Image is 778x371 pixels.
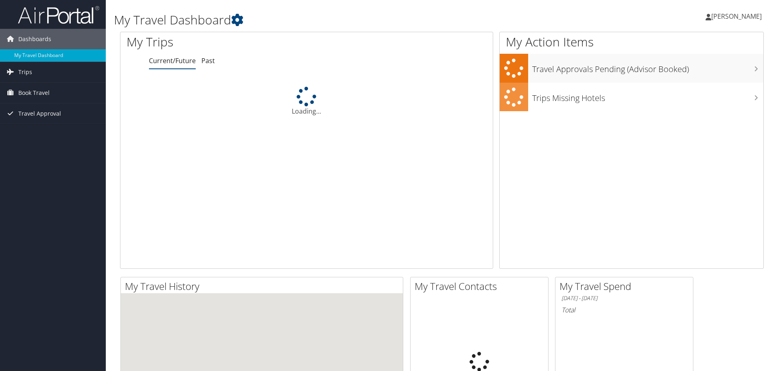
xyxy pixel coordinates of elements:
h1: My Trips [127,33,332,50]
img: airportal-logo.png [18,5,99,24]
span: Trips [18,62,32,82]
h1: My Travel Dashboard [114,11,551,29]
h2: My Travel History [125,279,403,293]
span: Book Travel [18,83,50,103]
span: Dashboards [18,29,51,49]
h6: Total [562,305,687,314]
h3: Trips Missing Hotels [532,88,763,104]
a: Travel Approvals Pending (Advisor Booked) [500,54,763,83]
a: Trips Missing Hotels [500,83,763,112]
h3: Travel Approvals Pending (Advisor Booked) [532,59,763,75]
div: Loading... [120,87,493,116]
a: Past [201,56,215,65]
h6: [DATE] - [DATE] [562,294,687,302]
h2: My Travel Spend [559,279,693,293]
h2: My Travel Contacts [415,279,548,293]
span: Travel Approval [18,103,61,124]
span: [PERSON_NAME] [711,12,762,21]
a: [PERSON_NAME] [706,4,770,29]
h1: My Action Items [500,33,763,50]
a: Current/Future [149,56,196,65]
